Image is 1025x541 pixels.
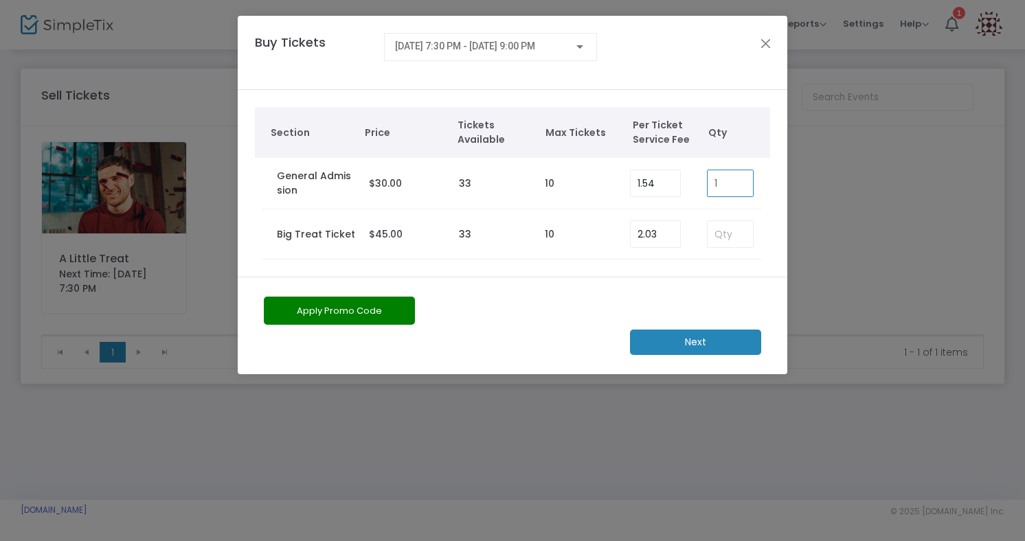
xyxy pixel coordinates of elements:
span: Price [365,126,444,140]
label: Big Treat Ticket [277,227,355,242]
label: 33 [459,227,471,242]
span: Tickets Available [458,118,532,147]
label: General Admission [277,169,355,198]
h4: Buy Tickets [248,33,377,72]
label: 10 [545,176,554,191]
span: Section [271,126,352,140]
span: $45.00 [369,227,403,241]
span: Max Tickets [545,126,620,140]
span: [DATE] 7:30 PM - [DATE] 9:00 PM [395,41,535,51]
label: 33 [459,176,471,191]
input: Qty [708,221,753,247]
span: Qty [708,126,763,140]
button: Apply Promo Code [264,297,415,325]
span: $30.00 [369,176,402,190]
input: Qty [708,170,753,196]
m-button: Next [630,330,761,355]
label: 10 [545,227,554,242]
input: Enter Service Fee [631,170,680,196]
span: Per Ticket Service Fee [633,118,701,147]
input: Enter Service Fee [631,221,680,247]
button: Close [757,34,775,52]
